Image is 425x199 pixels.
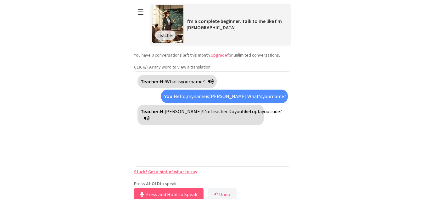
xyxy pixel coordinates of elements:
[134,64,291,70] p: any word to view a translation
[161,90,288,103] div: Click to translate
[181,78,190,85] span: your
[255,108,264,114] span: play
[137,75,217,88] div: Click to translate
[174,93,187,99] span: Hello,
[214,191,218,197] b: ↶
[160,108,165,114] span: Hi
[264,108,282,114] span: outside?
[211,52,227,58] a: Upgrade
[193,93,206,99] span: name
[209,93,247,99] span: [PERSON_NAME].
[272,93,286,99] span: name?
[157,32,174,38] span: Teacher
[134,169,197,174] a: Stuck? Get a hint of what to say
[152,5,183,43] img: Scenario Image
[134,52,291,58] p: You have 0 conversations left this month. for unlimited conversations.
[165,108,203,114] span: [PERSON_NAME]!
[190,78,205,85] span: name?
[234,108,242,114] span: you
[137,105,264,125] div: Click to translate
[262,93,272,99] span: your
[134,4,147,20] button: ☰
[187,18,282,30] span: I'm a complete beginner. Talk to me like I'm [DEMOGRAPHIC_DATA]
[242,108,250,114] span: like
[247,93,262,99] span: What's
[206,93,209,99] span: is
[250,108,255,114] span: to
[166,78,177,85] span: What
[134,181,291,186] p: Press & to speak
[203,108,210,114] span: I’m
[177,78,181,85] span: is
[141,108,160,114] strong: Teacher:
[149,181,160,186] strong: HOLD
[160,78,166,85] span: Hi!
[134,64,154,70] strong: CLICK/TAP
[164,93,174,99] strong: You:
[187,93,193,99] span: my
[141,78,160,85] strong: Teacher:
[210,108,228,114] span: Teacher.
[228,108,234,114] span: Do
